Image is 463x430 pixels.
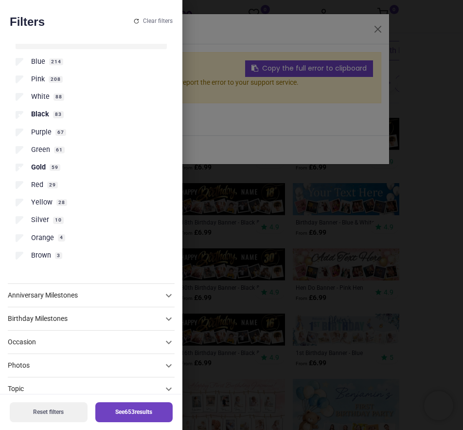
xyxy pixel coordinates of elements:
div: Birthday Milestones [8,314,163,324]
div: Photos [8,361,163,371]
button: See653results [95,402,173,422]
span: Red [31,180,43,190]
input: Orange4 [16,234,23,242]
div: Birthday Milestones [8,307,175,331]
span: Pink [31,75,45,84]
div: Topic [8,384,163,394]
input: Yellow28 [16,199,23,206]
span: White [31,92,50,102]
span: 28 [56,199,67,206]
span: Gold [31,163,46,172]
span: Purple [31,128,52,137]
input: White88 [16,93,23,101]
span: Blue [31,57,45,67]
span: 59 [50,164,60,171]
span: 208 [49,76,63,83]
span: Yellow [31,198,53,207]
input: Green61 [16,146,23,154]
h2: Filters [10,14,45,30]
div: Anniversary Milestones [8,284,175,307]
span: Silver [31,215,49,225]
input: Pink208 [16,75,23,83]
input: Blue214 [16,58,23,66]
div: Anniversary Milestones [8,291,163,300]
button: Reset filters [10,402,88,422]
div: Occasion [8,331,175,354]
input: Brown3 [16,252,23,260]
span: 214 [49,58,63,65]
div: Topic [8,377,175,401]
span: Green [31,145,50,155]
button: Clear filters [134,18,173,24]
input: Silver10 [16,216,23,224]
input: Red29 [16,181,23,189]
span: 29 [47,182,58,188]
span: 3 [55,252,62,259]
span: Orange [31,233,54,243]
span: 61 [54,147,65,153]
iframe: Brevo live chat [424,391,453,420]
div: Photos [8,354,175,377]
input: Purple67 [16,129,23,136]
input: Black83 [16,111,23,119]
span: 88 [53,93,64,100]
span: Black [31,110,49,119]
div: Occasion [8,337,163,347]
input: Gold59 [16,164,23,171]
span: 67 [55,129,66,136]
span: 83 [53,111,64,118]
span: Brown [31,251,51,261]
span: 10 [53,217,64,224]
span: 4 [58,234,65,241]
